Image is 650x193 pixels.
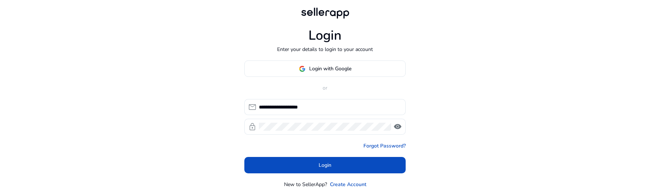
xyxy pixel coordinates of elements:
[393,122,402,131] span: visibility
[363,142,406,150] a: Forgot Password?
[244,60,406,77] button: Login with Google
[299,66,306,72] img: google-logo.svg
[309,65,351,72] span: Login with Google
[319,161,331,169] span: Login
[248,122,257,131] span: lock
[248,103,257,111] span: mail
[244,84,406,92] p: or
[308,28,342,43] h1: Login
[330,181,366,188] a: Create Account
[277,46,373,53] p: Enter your details to login to your account
[244,157,406,173] button: Login
[284,181,327,188] p: New to SellerApp?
